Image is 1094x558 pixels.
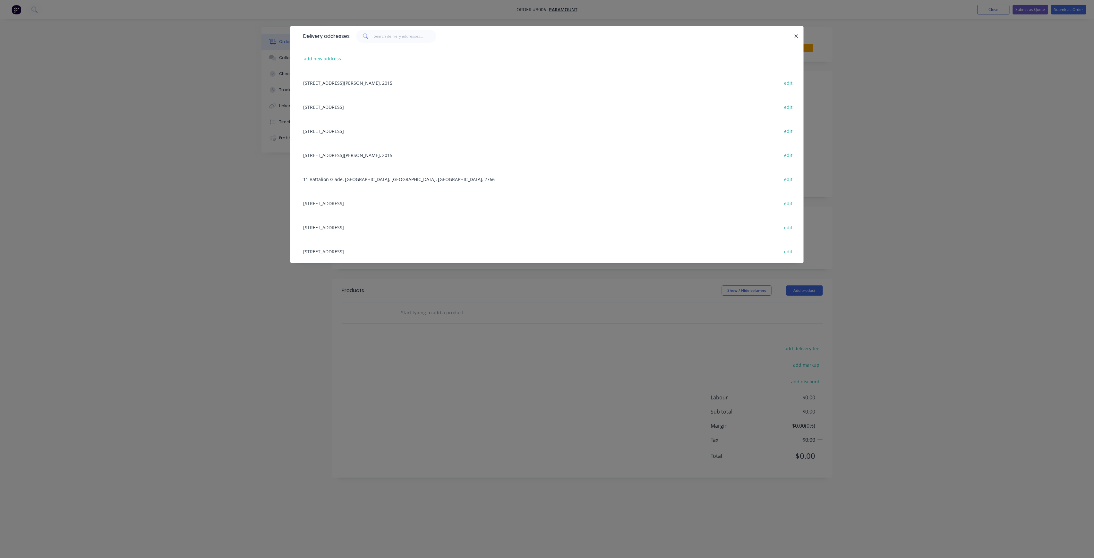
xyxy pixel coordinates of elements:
button: edit [781,151,796,159]
button: edit [781,126,796,135]
button: add new address [301,54,345,63]
div: [STREET_ADDRESS] [300,215,794,239]
button: edit [781,223,796,231]
div: [STREET_ADDRESS][PERSON_NAME], 2015 [300,143,794,167]
div: [STREET_ADDRESS] [300,119,794,143]
input: Search delivery addresses... [374,30,437,43]
div: [STREET_ADDRESS] [300,191,794,215]
button: edit [781,175,796,183]
div: [STREET_ADDRESS][PERSON_NAME], 2015 [300,71,794,95]
div: [STREET_ADDRESS] [300,239,794,263]
button: edit [781,199,796,207]
div: 11 Battalion Glade, [GEOGRAPHIC_DATA], [GEOGRAPHIC_DATA], [GEOGRAPHIC_DATA], 2766 [300,167,794,191]
button: edit [781,102,796,111]
div: [STREET_ADDRESS] [300,95,794,119]
button: edit [781,247,796,256]
div: Delivery addresses [300,26,350,47]
button: edit [781,78,796,87]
